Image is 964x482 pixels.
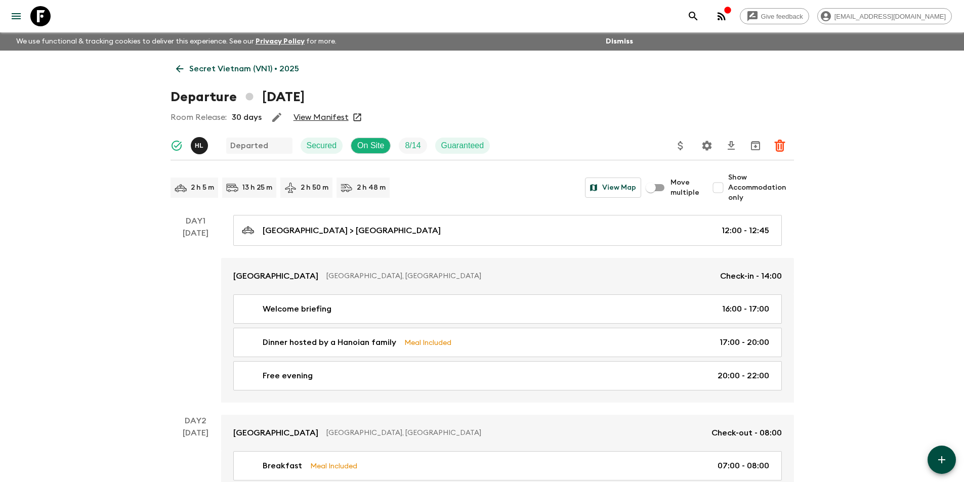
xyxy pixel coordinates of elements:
span: Give feedback [756,13,809,20]
p: On Site [357,140,384,152]
a: Free evening20:00 - 22:00 [233,361,782,390]
p: Room Release: [171,111,227,123]
div: [DATE] [183,227,208,403]
button: Settings [697,136,717,156]
p: 30 days [232,111,262,123]
a: View Manifest [294,112,349,122]
button: Download CSV [721,136,741,156]
button: Archive (Completed, Cancelled or Unsynced Departures only) [745,136,766,156]
a: Welcome briefing16:00 - 17:00 [233,294,782,324]
p: Meal Included [404,337,451,348]
p: Day 2 [171,415,221,427]
p: [GEOGRAPHIC_DATA] [233,270,318,282]
p: 20:00 - 22:00 [718,370,769,382]
div: Trip Fill [399,138,427,154]
p: 07:00 - 08:00 [718,460,769,472]
a: Give feedback [740,8,809,24]
button: View Map [585,178,641,198]
a: [GEOGRAPHIC_DATA] > [GEOGRAPHIC_DATA]12:00 - 12:45 [233,215,782,246]
p: 2 h 5 m [191,183,214,193]
button: search adventures [683,6,703,26]
p: Departed [230,140,268,152]
p: Check-in - 14:00 [720,270,782,282]
svg: Synced Successfully [171,140,183,152]
p: Guaranteed [441,140,484,152]
p: [GEOGRAPHIC_DATA], [GEOGRAPHIC_DATA] [326,428,703,438]
a: Privacy Policy [256,38,305,45]
p: Meal Included [310,460,357,471]
p: 2 h 50 m [301,183,328,193]
span: Hoang Le Ngoc [191,140,210,148]
button: Update Price, Early Bird Discount and Costs [670,136,691,156]
button: Dismiss [603,34,636,49]
p: We use functional & tracking cookies to deliver this experience. See our for more. [12,32,341,51]
p: 12:00 - 12:45 [722,225,769,237]
p: Check-out - 08:00 [711,427,782,439]
p: 2 h 48 m [357,183,386,193]
p: Secret Vietnam (VN1) • 2025 [189,63,299,75]
p: Secured [307,140,337,152]
p: Breakfast [263,460,302,472]
span: Show Accommodation only [728,172,794,203]
p: Welcome briefing [263,303,331,315]
a: BreakfastMeal Included07:00 - 08:00 [233,451,782,480]
p: 17:00 - 20:00 [720,336,769,348]
a: [GEOGRAPHIC_DATA][GEOGRAPHIC_DATA], [GEOGRAPHIC_DATA]Check-in - 14:00 [221,258,794,294]
a: Dinner hosted by a Hanoian familyMeal Included17:00 - 20:00 [233,328,782,357]
button: menu [6,6,26,26]
p: Free evening [263,370,313,382]
div: Secured [301,138,343,154]
span: [EMAIL_ADDRESS][DOMAIN_NAME] [829,13,951,20]
p: 8 / 14 [405,140,421,152]
div: On Site [351,138,391,154]
p: 16:00 - 17:00 [722,303,769,315]
span: Move multiple [670,178,700,198]
a: [GEOGRAPHIC_DATA][GEOGRAPHIC_DATA], [GEOGRAPHIC_DATA]Check-out - 08:00 [221,415,794,451]
p: Dinner hosted by a Hanoian family [263,336,396,348]
a: Secret Vietnam (VN1) • 2025 [171,59,305,79]
p: Day 1 [171,215,221,227]
p: [GEOGRAPHIC_DATA] [233,427,318,439]
h1: Departure [DATE] [171,87,305,107]
p: 13 h 25 m [242,183,272,193]
button: Delete [770,136,790,156]
p: [GEOGRAPHIC_DATA], [GEOGRAPHIC_DATA] [326,271,712,281]
div: [EMAIL_ADDRESS][DOMAIN_NAME] [817,8,952,24]
p: [GEOGRAPHIC_DATA] > [GEOGRAPHIC_DATA] [263,225,441,237]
